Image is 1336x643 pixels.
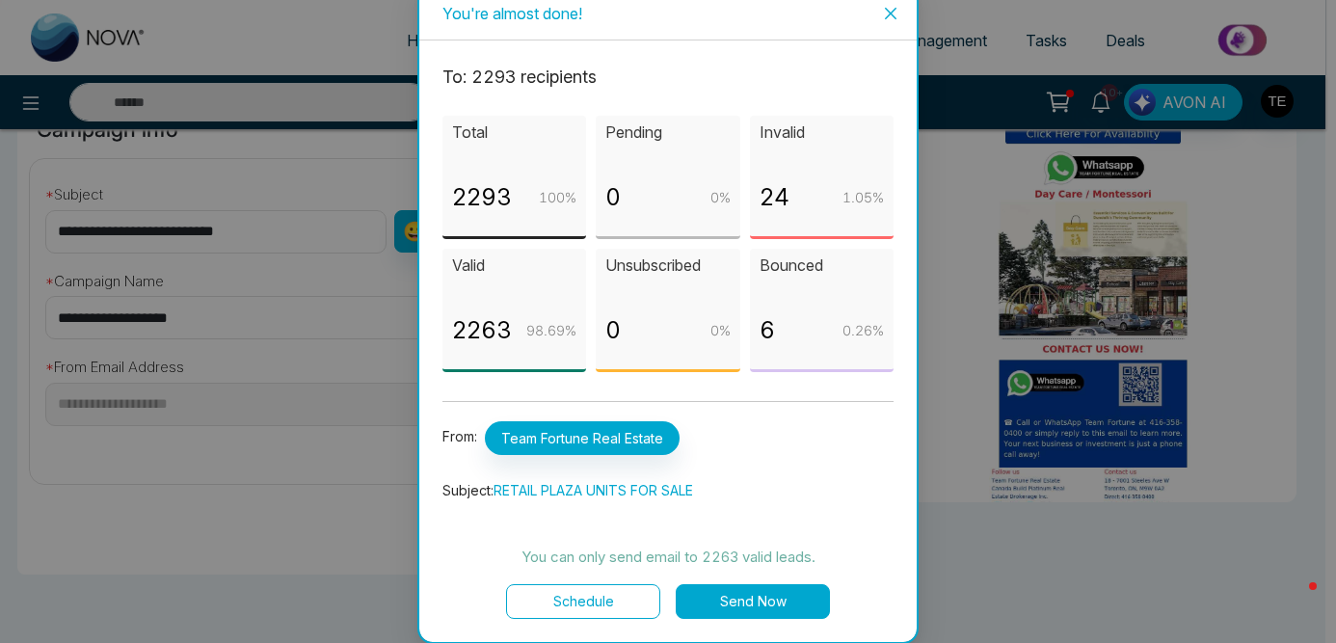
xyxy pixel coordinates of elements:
[442,3,894,24] div: You're almost done!
[676,584,830,619] button: Send Now
[760,121,884,145] p: Invalid
[883,6,898,21] span: close
[605,121,730,145] p: Pending
[605,179,621,216] p: 0
[842,320,884,341] p: 0.26 %
[485,421,680,455] span: Team Fortune Real Estate
[605,254,730,278] p: Unsubscribed
[494,482,693,498] span: RETAIL PLAZA UNITS FOR SALE
[452,121,576,145] p: Total
[442,480,894,501] p: Subject:
[605,312,621,349] p: 0
[506,584,660,619] button: Schedule
[760,312,775,349] p: 6
[539,187,576,208] p: 100 %
[442,421,894,455] p: From:
[526,320,576,341] p: 98.69 %
[1270,577,1317,624] iframe: Intercom live chat
[452,179,512,216] p: 2293
[842,187,884,208] p: 1.05 %
[710,320,731,341] p: 0 %
[760,179,789,216] p: 24
[452,254,576,278] p: Valid
[710,187,731,208] p: 0 %
[452,312,512,349] p: 2263
[442,546,894,569] p: You can only send email to 2263 valid leads.
[442,64,894,91] p: To: 2293 recipient s
[760,254,884,278] p: Bounced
